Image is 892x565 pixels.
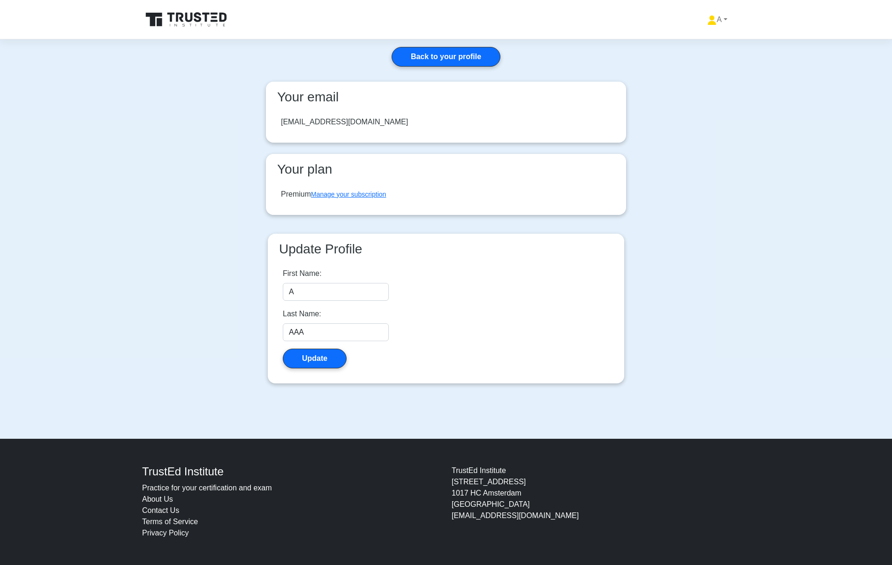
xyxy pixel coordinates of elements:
div: [EMAIL_ADDRESS][DOMAIN_NAME] [281,116,408,128]
a: Back to your profile [392,47,500,67]
h3: Your email [273,89,619,105]
a: Contact Us [142,506,179,514]
label: Last Name: [283,308,321,320]
a: About Us [142,495,173,503]
h4: TrustEd Institute [142,465,440,479]
a: Manage your subscription [311,191,386,198]
div: TrustEd Institute [STREET_ADDRESS] 1017 HC Amsterdam [GEOGRAPHIC_DATA] [EMAIL_ADDRESS][DOMAIN_NAME] [446,465,756,539]
a: Privacy Policy [142,529,189,537]
label: First Name: [283,268,322,279]
a: A [685,10,750,29]
a: Terms of Service [142,518,198,526]
button: Update [283,349,347,368]
div: Premium [281,189,386,200]
a: Practice for your certification and exam [142,484,272,492]
h3: Your plan [273,161,619,177]
h3: Update Profile [275,241,617,257]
